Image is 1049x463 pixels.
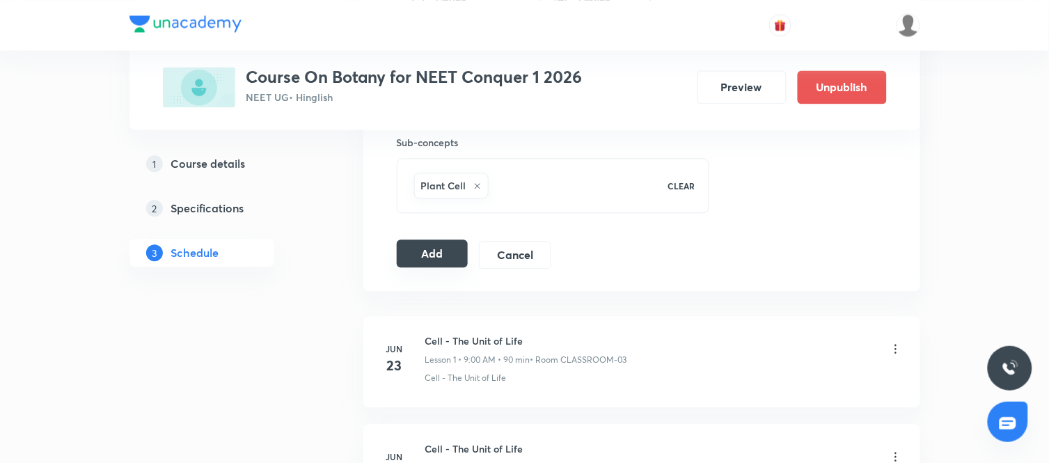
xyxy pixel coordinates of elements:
h3: Course On Botany for NEET Conquer 1 2026 [246,67,583,87]
h5: Course details [171,155,246,172]
img: avatar [774,19,787,31]
h4: 23 [381,355,409,376]
h5: Schedule [171,244,219,261]
img: 81A82E0A-402C-49F1-82AC-77A17CADEC81_plus.png [163,67,235,107]
img: Company Logo [129,15,242,32]
h6: Jun [381,343,409,355]
h6: Jun [381,450,409,463]
p: • Room CLASSROOM-03 [530,354,627,366]
button: Cancel [479,241,551,269]
button: Preview [697,70,787,104]
p: Lesson 1 • 9:00 AM • 90 min [425,354,530,366]
a: Company Logo [129,15,242,36]
h6: Plant Cell [421,178,466,193]
p: Cell - The Unit of Life [425,372,507,384]
button: Add [397,240,468,267]
h6: Cell - The Unit of Life [425,333,627,348]
p: 1 [146,155,163,172]
p: NEET UG • Hinglish [246,90,583,104]
button: Unpublish [798,70,887,104]
p: CLEAR [668,180,695,192]
p: 2 [146,200,163,217]
h5: Specifications [171,200,244,217]
img: ttu [1002,360,1018,377]
h6: Sub-concepts [397,135,710,150]
img: Md Khalid Hasan Ansari [897,13,920,37]
p: 3 [146,244,163,261]
button: avatar [769,14,791,36]
a: 1Course details [129,150,319,178]
a: 2Specifications [129,194,319,222]
h6: Cell - The Unit of Life [425,441,629,456]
